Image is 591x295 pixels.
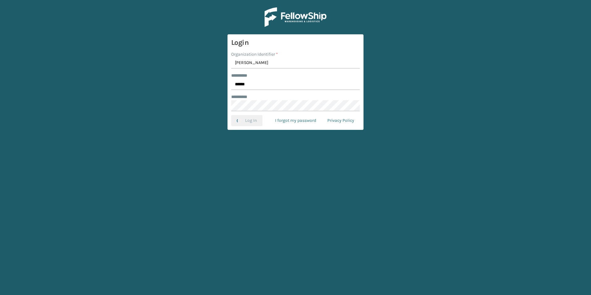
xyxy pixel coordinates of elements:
[265,7,326,27] img: Logo
[231,115,262,126] button: Log In
[231,51,278,58] label: Organization Identifier
[231,38,360,47] h3: Login
[322,115,360,126] a: Privacy Policy
[270,115,322,126] a: I forgot my password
